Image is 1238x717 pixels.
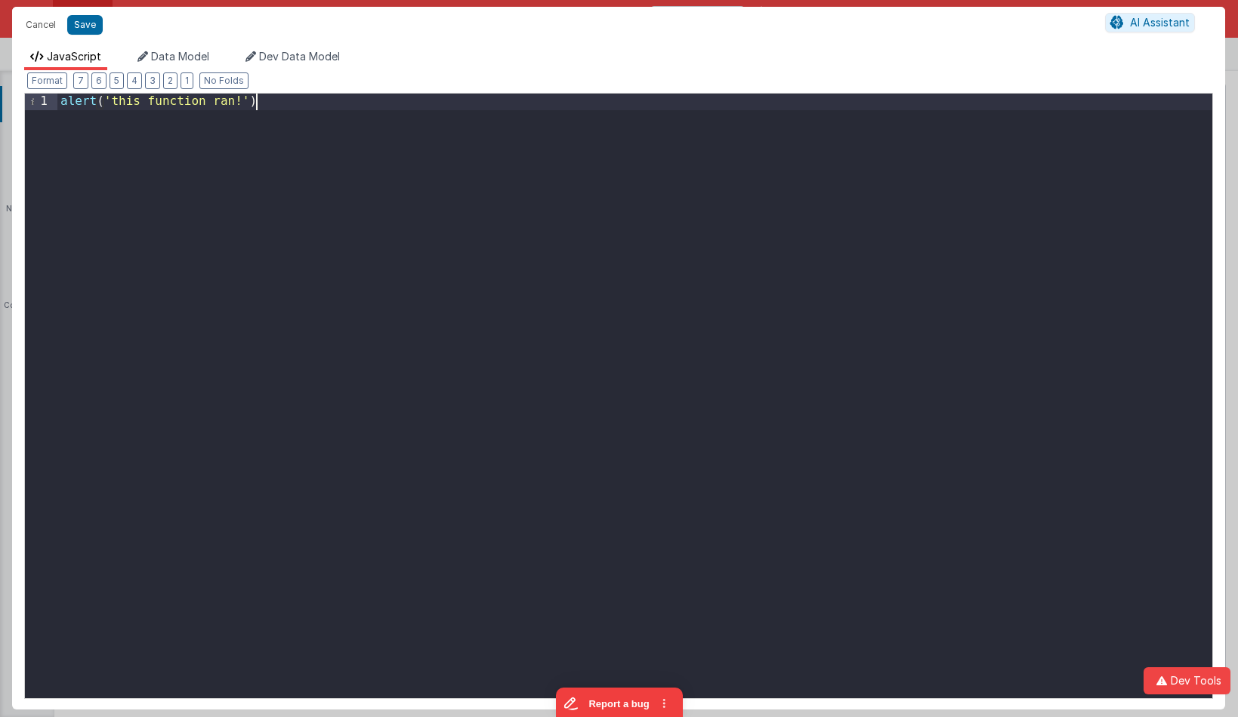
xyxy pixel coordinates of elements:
button: 1 [181,72,193,89]
button: 3 [145,72,160,89]
button: Save [67,15,103,35]
button: 7 [73,72,88,89]
span: JavaScript [47,50,101,63]
button: 4 [127,72,142,89]
button: 5 [110,72,124,89]
button: Format [27,72,67,89]
span: AI Assistant [1130,16,1190,29]
div: 1 [25,94,57,110]
span: Data Model [151,50,209,63]
button: 6 [91,72,107,89]
button: AI Assistant [1105,13,1195,32]
button: No Folds [199,72,249,89]
button: 2 [163,72,178,89]
button: Cancel [18,14,63,35]
button: Dev Tools [1144,667,1230,694]
span: Dev Data Model [259,50,340,63]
